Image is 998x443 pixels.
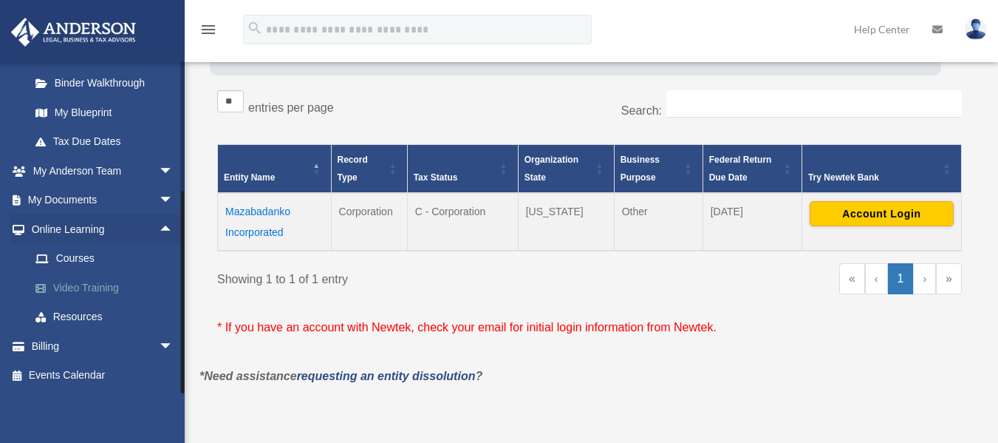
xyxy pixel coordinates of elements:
[218,145,332,194] th: Entity Name: Activate to invert sorting
[518,193,614,251] td: [US_STATE]
[10,156,196,186] a: My Anderson Teamarrow_drop_down
[21,127,188,157] a: Tax Due Dates
[21,273,196,302] a: Video Training
[199,26,217,38] a: menu
[331,193,407,251] td: Corporation
[21,302,196,332] a: Resources
[936,263,962,294] a: Last
[524,155,578,183] span: Organization State
[965,18,987,40] img: User Pic
[621,104,662,117] label: Search:
[159,331,188,362] span: arrow_drop_down
[913,263,936,294] a: Next
[159,214,188,245] span: arrow_drop_up
[10,186,196,215] a: My Documentsarrow_drop_down
[709,155,772,183] span: Federal Return Due Date
[338,155,368,183] span: Record Type
[199,370,482,382] em: *Need assistance ?
[621,155,660,183] span: Business Purpose
[407,193,518,251] td: C - Corporation
[218,193,332,251] td: Mazabadanko Incorporated
[810,207,954,219] a: Account Login
[888,263,914,294] a: 1
[703,193,802,251] td: [DATE]
[839,263,865,294] a: First
[808,169,939,186] div: Try Newtek Bank
[224,172,275,183] span: Entity Name
[865,263,888,294] a: Previous
[10,214,196,244] a: Online Learningarrow_drop_up
[21,98,188,127] a: My Blueprint
[407,145,518,194] th: Tax Status: Activate to sort
[414,172,458,183] span: Tax Status
[159,186,188,216] span: arrow_drop_down
[247,20,263,36] i: search
[331,145,407,194] th: Record Type: Activate to sort
[7,18,140,47] img: Anderson Advisors Platinum Portal
[703,145,802,194] th: Federal Return Due Date: Activate to sort
[199,21,217,38] i: menu
[10,331,196,361] a: Billingarrow_drop_down
[614,145,703,194] th: Business Purpose: Activate to sort
[159,156,188,186] span: arrow_drop_down
[21,244,196,274] a: Courses
[248,101,334,114] label: entries per page
[217,317,962,338] p: * If you have an account with Newtek, check your email for initial login information from Newtek.
[297,370,476,382] a: requesting an entity dissolution
[802,145,961,194] th: Try Newtek Bank : Activate to sort
[21,69,188,98] a: Binder Walkthrough
[217,263,578,290] div: Showing 1 to 1 of 1 entry
[614,193,703,251] td: Other
[10,361,196,390] a: Events Calendar
[518,145,614,194] th: Organization State: Activate to sort
[810,201,954,226] button: Account Login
